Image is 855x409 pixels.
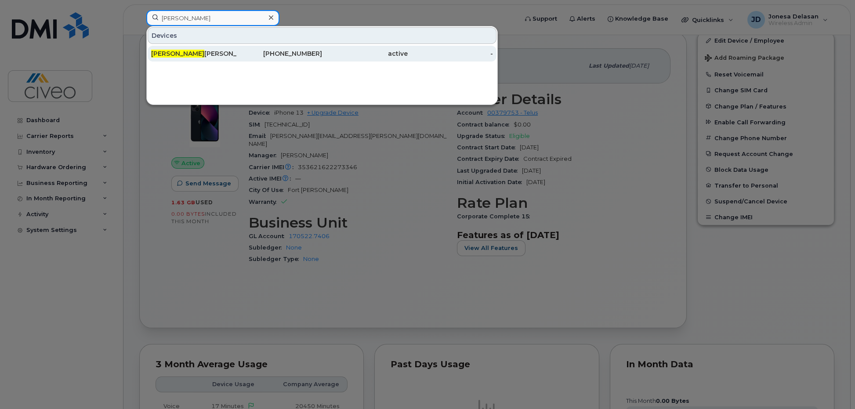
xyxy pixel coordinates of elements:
[322,49,408,58] div: active
[817,371,848,402] iframe: Messenger Launcher
[408,49,493,58] div: -
[146,10,279,26] input: Find something...
[151,49,237,58] div: [PERSON_NAME]
[151,50,204,58] span: [PERSON_NAME]
[148,46,496,62] a: [PERSON_NAME][PERSON_NAME][PHONE_NUMBER]active-
[237,49,322,58] div: [PHONE_NUMBER]
[148,27,496,44] div: Devices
